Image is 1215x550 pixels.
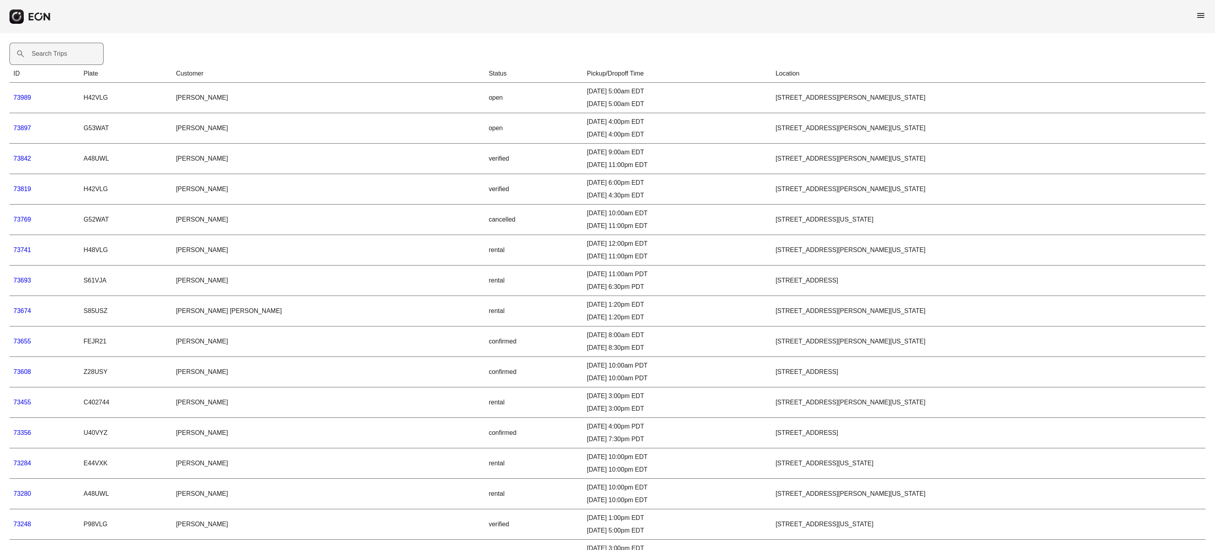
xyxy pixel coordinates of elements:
td: FEJR21 [79,326,172,357]
th: Plate [79,65,172,83]
td: cancelled [485,205,583,235]
td: rental [485,479,583,509]
td: P98VLG [79,509,172,540]
td: [STREET_ADDRESS][US_STATE] [772,448,1206,479]
td: [PERSON_NAME] [172,326,485,357]
div: [DATE] 9:00am EDT [587,148,768,157]
div: [DATE] 4:00pm PDT [587,422,768,431]
td: [PERSON_NAME] [172,479,485,509]
th: Customer [172,65,485,83]
th: ID [9,65,79,83]
a: 73842 [13,155,31,162]
td: H48VLG [79,235,172,266]
a: 73989 [13,94,31,101]
a: 73693 [13,277,31,284]
div: [DATE] 11:00pm EDT [587,252,768,261]
td: rental [485,296,583,326]
td: [PERSON_NAME] [172,357,485,387]
td: [PERSON_NAME] [172,205,485,235]
div: [DATE] 10:00am PDT [587,361,768,370]
div: [DATE] 8:30pm EDT [587,343,768,353]
td: [STREET_ADDRESS][US_STATE] [772,509,1206,540]
div: [DATE] 7:30pm PDT [587,434,768,444]
label: Search Trips [32,49,67,59]
td: [STREET_ADDRESS][PERSON_NAME][US_STATE] [772,387,1206,418]
a: 73819 [13,186,31,192]
td: E44VXK [79,448,172,479]
td: verified [485,509,583,540]
td: confirmed [485,418,583,448]
td: S85USZ [79,296,172,326]
td: open [485,83,583,113]
td: confirmed [485,357,583,387]
td: [STREET_ADDRESS][PERSON_NAME][US_STATE] [772,296,1206,326]
div: [DATE] 5:00pm EDT [587,526,768,535]
th: Location [772,65,1206,83]
td: rental [485,266,583,296]
td: [STREET_ADDRESS][PERSON_NAME][US_STATE] [772,83,1206,113]
div: [DATE] 10:00am EDT [587,209,768,218]
td: [PERSON_NAME] [172,387,485,418]
td: [STREET_ADDRESS] [772,357,1206,387]
div: [DATE] 3:00pm EDT [587,404,768,413]
td: confirmed [485,326,583,357]
span: menu [1196,11,1206,20]
td: [PERSON_NAME] [172,174,485,205]
a: 73674 [13,307,31,314]
a: 73455 [13,399,31,406]
td: [STREET_ADDRESS][PERSON_NAME][US_STATE] [772,479,1206,509]
td: [STREET_ADDRESS][PERSON_NAME][US_STATE] [772,144,1206,174]
div: [DATE] 1:20pm EDT [587,300,768,309]
div: [DATE] 4:00pm EDT [587,117,768,127]
td: [PERSON_NAME] [172,83,485,113]
a: 73655 [13,338,31,345]
div: [DATE] 4:30pm EDT [587,191,768,200]
div: [DATE] 11:00pm EDT [587,160,768,170]
a: 73769 [13,216,31,223]
td: verified [485,174,583,205]
a: 73356 [13,429,31,436]
div: [DATE] 1:00pm EDT [587,513,768,523]
a: 73248 [13,521,31,527]
th: Pickup/Dropoff Time [583,65,772,83]
td: C402744 [79,387,172,418]
a: 73280 [13,490,31,497]
div: [DATE] 1:20pm EDT [587,313,768,322]
td: rental [485,235,583,266]
td: [PERSON_NAME] [172,418,485,448]
div: [DATE] 11:00am PDT [587,269,768,279]
td: [PERSON_NAME] [172,509,485,540]
a: 73897 [13,125,31,131]
td: [STREET_ADDRESS][PERSON_NAME][US_STATE] [772,174,1206,205]
div: [DATE] 6:00pm EDT [587,178,768,188]
div: [DATE] 10:00am PDT [587,374,768,383]
td: A48UWL [79,144,172,174]
div: [DATE] 10:00pm EDT [587,465,768,474]
a: 73284 [13,460,31,467]
td: [PERSON_NAME] [172,266,485,296]
a: 73741 [13,247,31,253]
td: [STREET_ADDRESS][PERSON_NAME][US_STATE] [772,113,1206,144]
div: [DATE] 6:30pm PDT [587,282,768,292]
div: [DATE] 12:00pm EDT [587,239,768,248]
td: U40VYZ [79,418,172,448]
td: rental [485,387,583,418]
td: [STREET_ADDRESS] [772,266,1206,296]
td: Z28USY [79,357,172,387]
a: 73608 [13,368,31,375]
div: [DATE] 11:00pm EDT [587,221,768,231]
div: [DATE] 5:00am EDT [587,87,768,96]
td: G52WAT [79,205,172,235]
td: [STREET_ADDRESS][US_STATE] [772,205,1206,235]
td: [PERSON_NAME] [172,113,485,144]
td: [STREET_ADDRESS][PERSON_NAME][US_STATE] [772,326,1206,357]
td: [PERSON_NAME] [PERSON_NAME] [172,296,485,326]
td: S61VJA [79,266,172,296]
div: [DATE] 8:00am EDT [587,330,768,340]
td: [PERSON_NAME] [172,235,485,266]
td: [PERSON_NAME] [172,448,485,479]
td: A48UWL [79,479,172,509]
td: verified [485,144,583,174]
div: [DATE] 10:00pm EDT [587,452,768,462]
td: H42VLG [79,174,172,205]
